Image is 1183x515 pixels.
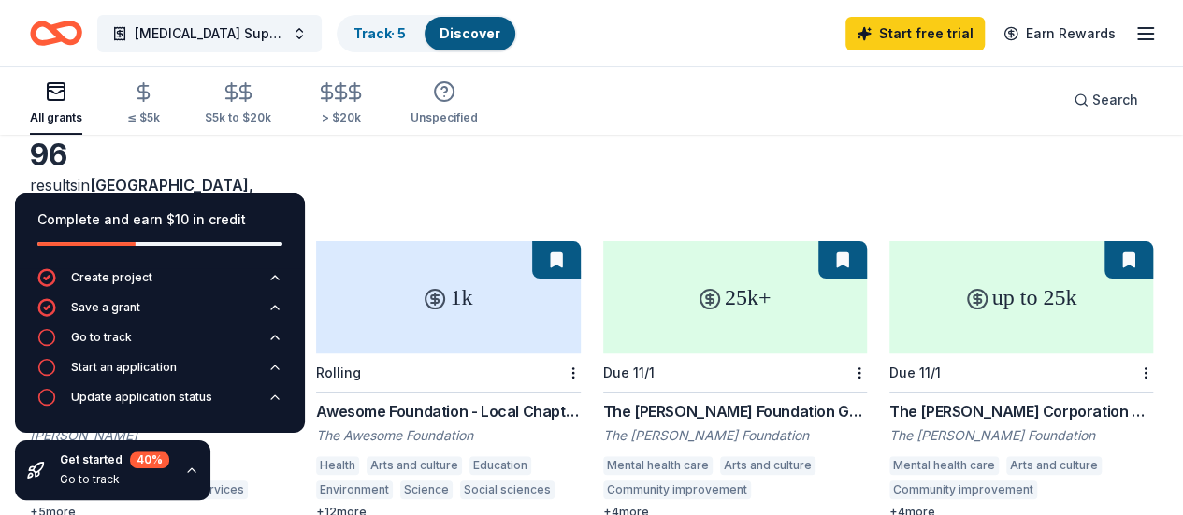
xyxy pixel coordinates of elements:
div: 25k+ [603,241,867,353]
div: Science [400,480,453,499]
div: Awesome Foundation - Local Chapter Grants [316,400,580,422]
div: The [PERSON_NAME] Corporation Grant [889,400,1153,422]
a: Track· 5 [353,25,406,41]
div: Go to track [71,330,132,345]
button: Start an application [37,358,282,388]
div: Health [316,456,359,475]
div: Complete and earn $10 in credit [37,208,282,231]
div: Social sciences [460,480,555,499]
div: results [30,174,294,219]
a: Start free trial [845,17,985,50]
button: > $20k [316,74,366,135]
div: The [PERSON_NAME] Foundation Grant [603,400,867,422]
div: Community improvement [603,480,751,499]
span: in [30,176,253,217]
div: Rolling [316,365,361,380]
div: Go to track [60,472,169,487]
div: Mental health care [889,456,999,475]
a: Earn Rewards [992,17,1127,50]
div: Arts and culture [1006,456,1102,475]
span: [MEDICAL_DATA] Support Awareness [135,22,284,45]
button: All grants [30,73,82,135]
div: 96 [30,136,294,174]
div: Environment [316,480,393,499]
div: Community improvement [889,480,1037,499]
div: Arts and culture [367,456,462,475]
div: 1k [316,241,580,353]
button: Update application status [37,388,282,418]
a: Home [30,11,82,55]
div: 40 % [130,451,169,468]
button: Search [1059,81,1153,119]
button: Go to track [37,328,282,358]
button: Save a grant [37,298,282,328]
button: ≤ $5k [127,74,160,135]
div: Mental health care [603,456,713,475]
div: Get started [60,451,169,468]
span: Search [1092,89,1138,111]
div: Start an application [71,360,177,375]
div: Save a grant [71,300,140,315]
span: [GEOGRAPHIC_DATA], [GEOGRAPHIC_DATA] [30,176,253,217]
button: Track· 5Discover [337,15,517,52]
button: Create project [37,268,282,298]
div: ≤ $5k [127,110,160,125]
button: $5k to $20k [205,74,271,135]
a: Discover [440,25,500,41]
button: [MEDICAL_DATA] Support Awareness [97,15,322,52]
div: Due 11/1 [603,365,655,380]
div: Unspecified [411,110,478,125]
div: The [PERSON_NAME] Foundation [603,426,867,445]
div: Arts and culture [720,456,815,475]
button: Unspecified [411,73,478,135]
div: $5k to $20k [205,110,271,125]
div: Due 11/1 [889,365,941,380]
div: All grants [30,110,82,125]
div: up to 25k [889,241,1153,353]
div: The [PERSON_NAME] Foundation [889,426,1153,445]
div: Update application status [71,390,212,405]
div: The Awesome Foundation [316,426,580,445]
div: Create project [71,270,152,285]
div: Education [469,456,531,475]
div: > $20k [316,110,366,125]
